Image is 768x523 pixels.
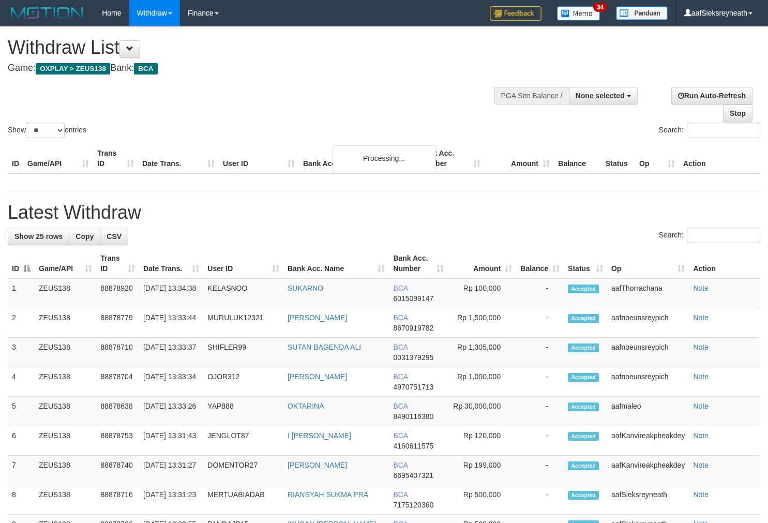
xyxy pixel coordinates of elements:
[203,249,283,278] th: User ID: activate to sort column ascending
[203,367,283,397] td: OJOR312
[8,485,35,515] td: 8
[393,431,408,440] span: BCA
[288,431,351,440] a: I [PERSON_NAME]
[288,461,347,469] a: [PERSON_NAME]
[8,37,502,58] h1: Withdraw List
[219,144,299,173] th: User ID
[516,308,564,338] td: -
[393,372,408,381] span: BCA
[139,485,203,515] td: [DATE] 13:31:23
[659,228,760,243] label: Search:
[288,313,347,322] a: [PERSON_NAME]
[69,228,100,245] a: Copy
[8,5,86,21] img: MOTION_logo.png
[635,144,679,173] th: Op
[516,249,564,278] th: Balance: activate to sort column ascending
[516,426,564,456] td: -
[35,308,96,338] td: ZEUS138
[393,501,433,509] span: Copy 7175120360 to clipboard
[36,63,110,74] span: OXPLAY > ZEUS138
[607,249,689,278] th: Op: activate to sort column ascending
[393,383,433,391] span: Copy 4970751713 to clipboard
[687,228,760,243] input: Search:
[679,144,760,173] th: Action
[693,402,709,410] a: Note
[485,144,554,173] th: Amount
[8,426,35,456] td: 6
[393,343,408,351] span: BCA
[35,426,96,456] td: ZEUS138
[516,367,564,397] td: -
[288,284,323,292] a: SUKARNO
[288,402,324,410] a: OKTARINA
[607,278,689,308] td: aafThorrachana
[693,461,709,469] a: Note
[14,232,63,241] span: Show 25 rows
[607,308,689,338] td: aafnoeunsreypich
[139,278,203,308] td: [DATE] 13:34:38
[415,144,485,173] th: Bank Acc. Number
[568,461,599,470] span: Accepted
[139,308,203,338] td: [DATE] 13:33:44
[607,456,689,485] td: aafKanvireakpheakdey
[516,397,564,426] td: -
[203,485,283,515] td: MERTUABIADAB
[139,456,203,485] td: [DATE] 13:31:27
[687,123,760,138] input: Search:
[8,249,35,278] th: ID: activate to sort column descending
[516,278,564,308] td: -
[76,232,94,241] span: Copy
[389,249,448,278] th: Bank Acc. Number: activate to sort column ascending
[616,6,668,20] img: panduan.png
[607,426,689,456] td: aafKanvireakpheakdey
[8,278,35,308] td: 1
[568,491,599,500] span: Accepted
[8,63,502,73] h4: Game: Bank:
[448,426,516,456] td: Rp 120,000
[8,144,23,173] th: ID
[568,285,599,293] span: Accepted
[139,338,203,367] td: [DATE] 13:33:37
[393,353,433,362] span: Copy 0031379295 to clipboard
[93,144,138,173] th: Trans ID
[96,249,139,278] th: Trans ID: activate to sort column ascending
[689,249,760,278] th: Action
[693,313,709,322] a: Note
[23,144,93,173] th: Game/API
[8,397,35,426] td: 5
[607,397,689,426] td: aafmaleo
[26,123,65,138] select: Showentries
[35,367,96,397] td: ZEUS138
[393,313,408,322] span: BCA
[568,432,599,441] span: Accepted
[607,485,689,515] td: aafSieksreyneath
[107,232,122,241] span: CSV
[393,284,408,292] span: BCA
[576,92,625,100] span: None selected
[671,87,752,104] a: Run Auto-Refresh
[568,343,599,352] span: Accepted
[96,308,139,338] td: 88878779
[607,338,689,367] td: aafnoeunsreypich
[288,372,347,381] a: [PERSON_NAME]
[693,431,709,440] a: Note
[393,412,433,421] span: Copy 8490116380 to clipboard
[35,456,96,485] td: ZEUS138
[203,426,283,456] td: JENGLOT87
[393,490,408,499] span: BCA
[601,144,635,173] th: Status
[448,456,516,485] td: Rp 199,000
[448,397,516,426] td: Rp 30,000,000
[448,338,516,367] td: Rp 1,305,000
[299,144,415,173] th: Bank Acc. Name
[203,397,283,426] td: YAP888
[393,294,433,303] span: Copy 6015099147 to clipboard
[100,228,128,245] a: CSV
[96,456,139,485] td: 88878740
[139,397,203,426] td: [DATE] 13:33:26
[35,485,96,515] td: ZEUS138
[393,402,408,410] span: BCA
[393,471,433,480] span: Copy 6695407321 to clipboard
[139,367,203,397] td: [DATE] 13:33:34
[138,144,219,173] th: Date Trans.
